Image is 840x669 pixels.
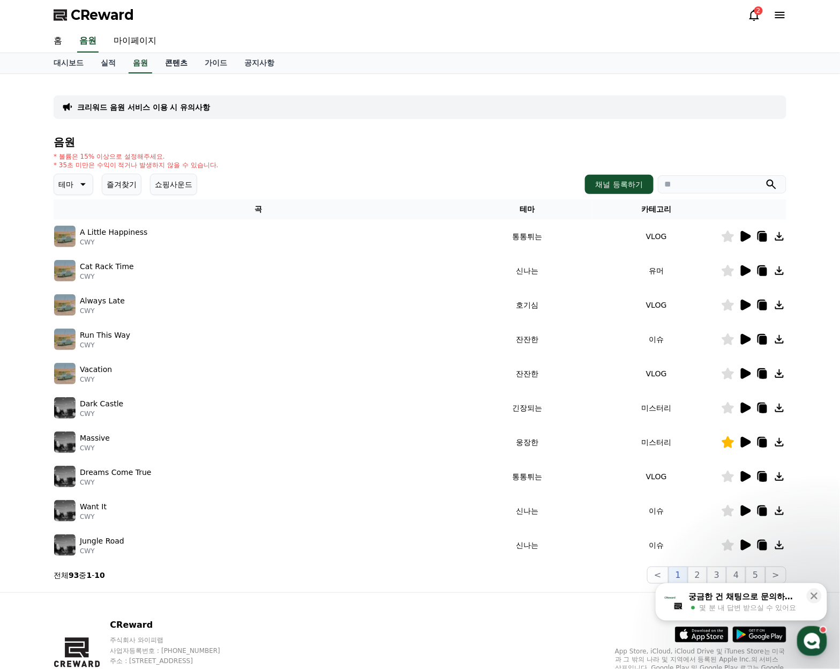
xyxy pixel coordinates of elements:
[463,322,592,356] td: 잔잔한
[669,567,688,584] button: 1
[110,636,241,644] p: 주식회사 와이피랩
[102,174,141,195] button: 즐겨찾기
[54,199,463,219] th: 곡
[80,295,125,307] p: Always Late
[592,254,721,288] td: 유머
[58,177,73,192] p: 테마
[463,199,592,219] th: 테마
[707,567,726,584] button: 3
[748,9,761,21] a: 2
[754,6,763,15] div: 2
[34,356,40,365] span: 홈
[463,219,592,254] td: 통통튀는
[77,102,210,113] a: 크리워드 음원 서비스 이용 시 유의사항
[746,567,765,584] button: 5
[80,238,148,247] p: CWY
[92,53,124,73] a: 실적
[592,356,721,391] td: VLOG
[688,567,707,584] button: 2
[236,53,283,73] a: 공지사항
[196,53,236,73] a: 가이드
[80,501,107,512] p: Want It
[166,356,178,365] span: 설정
[110,619,241,631] p: CReward
[592,494,721,528] td: 이슈
[54,6,134,24] a: CReward
[592,425,721,459] td: 미스터리
[592,288,721,322] td: VLOG
[54,466,76,487] img: music
[80,467,152,478] p: Dreams Come True
[80,307,125,315] p: CWY
[54,161,219,169] p: * 35초 미만은 수익이 적거나 발생하지 않을 수 있습니다.
[80,375,112,384] p: CWY
[80,398,123,410] p: Dark Castle
[54,174,93,195] button: 테마
[69,571,79,579] strong: 93
[80,536,124,547] p: Jungle Road
[80,512,107,521] p: CWY
[726,567,746,584] button: 4
[71,6,134,24] span: CReward
[71,340,138,367] a: 대화
[54,500,76,522] img: music
[80,227,148,238] p: A Little Happiness
[45,30,71,53] a: 홈
[463,288,592,322] td: 호기심
[80,547,124,555] p: CWY
[80,330,130,341] p: Run This Way
[54,136,786,148] h4: 음원
[110,646,241,655] p: 사업자등록번호 : [PHONE_NUMBER]
[463,391,592,425] td: 긴장되는
[80,410,123,418] p: CWY
[54,260,76,281] img: music
[110,657,241,666] p: 주소 : [STREET_ADDRESS]
[647,567,668,584] button: <
[54,329,76,350] img: music
[592,199,721,219] th: 카테고리
[54,294,76,316] img: music
[80,272,134,281] p: CWY
[463,425,592,459] td: 웅장한
[592,459,721,494] td: VLOG
[585,175,654,194] button: 채널 등록하기
[766,567,786,584] button: >
[54,534,76,556] img: music
[463,494,592,528] td: 신나는
[54,152,219,161] p: * 볼륨은 15% 이상으로 설정해주세요.
[150,174,197,195] button: 쇼핑사운드
[592,528,721,562] td: 이슈
[80,341,130,350] p: CWY
[156,53,196,73] a: 콘텐츠
[45,53,92,73] a: 대시보드
[592,322,721,356] td: 이슈
[94,571,104,579] strong: 10
[54,226,76,247] img: music
[98,356,111,365] span: 대화
[54,432,76,453] img: music
[80,444,110,452] p: CWY
[77,30,99,53] a: 음원
[54,397,76,419] img: music
[80,364,112,375] p: Vacation
[463,356,592,391] td: 잔잔한
[592,219,721,254] td: VLOG
[463,528,592,562] td: 신나는
[463,254,592,288] td: 신나는
[3,340,71,367] a: 홈
[105,30,165,53] a: 마이페이지
[54,570,105,581] p: 전체 중 -
[80,433,110,444] p: Massive
[592,391,721,425] td: 미스터리
[54,363,76,384] img: music
[138,340,206,367] a: 설정
[80,478,152,487] p: CWY
[86,571,92,579] strong: 1
[129,53,152,73] a: 음원
[463,459,592,494] td: 통통튀는
[80,261,134,272] p: Cat Rack Time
